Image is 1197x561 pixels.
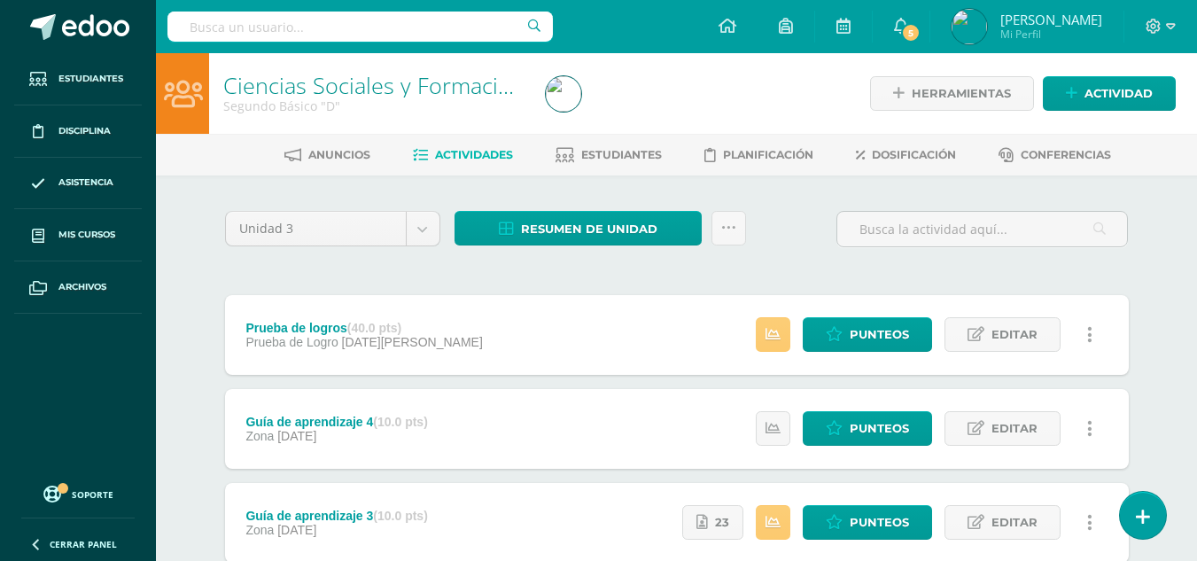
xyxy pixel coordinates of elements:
span: Editar [991,412,1038,445]
a: Actividad [1043,76,1176,111]
div: Prueba de logros [245,321,482,335]
span: Disciplina [58,124,111,138]
span: Resumen de unidad [521,213,657,245]
span: Punteos [850,506,909,539]
span: Actividad [1084,77,1153,110]
span: [DATE] [277,523,316,537]
span: 23 [715,506,729,539]
span: Estudiantes [581,148,662,161]
img: 529e95d8c70de02c88ecaef2f0471237.png [952,9,987,44]
span: Punteos [850,318,909,351]
span: Conferencias [1021,148,1111,161]
img: 529e95d8c70de02c88ecaef2f0471237.png [546,76,581,112]
strong: (10.0 pts) [373,509,427,523]
a: Unidad 3 [226,212,439,245]
span: Punteos [850,412,909,445]
a: Disciplina [14,105,142,158]
input: Busca la actividad aquí... [837,212,1127,246]
a: Asistencia [14,158,142,210]
span: [DATE][PERSON_NAME] [342,335,483,349]
a: Herramientas [870,76,1034,111]
span: Planificación [723,148,813,161]
a: Punteos [803,317,932,352]
span: Zona [245,523,274,537]
a: Conferencias [999,141,1111,169]
span: Archivos [58,280,106,294]
span: Editar [991,318,1038,351]
h1: Ciencias Sociales y Formación Ciudadana e Interculturalidad [223,73,525,97]
span: Cerrar panel [50,538,117,550]
span: [PERSON_NAME] [1000,11,1102,28]
div: Segundo Básico 'D' [223,97,525,114]
span: Mis cursos [58,228,115,242]
span: Anuncios [308,148,370,161]
a: Punteos [803,505,932,540]
span: Soporte [72,488,113,501]
strong: (10.0 pts) [373,415,427,429]
a: Actividades [413,141,513,169]
span: Herramientas [912,77,1011,110]
span: [DATE] [277,429,316,443]
a: 23 [682,505,743,540]
strong: (40.0 pts) [347,321,401,335]
span: Dosificación [872,148,956,161]
div: Guía de aprendizaje 3 [245,509,427,523]
span: Editar [991,506,1038,539]
a: Archivos [14,261,142,314]
a: Anuncios [284,141,370,169]
a: Estudiantes [14,53,142,105]
a: Estudiantes [556,141,662,169]
span: Actividades [435,148,513,161]
span: Zona [245,429,274,443]
a: Ciencias Sociales y Formación Ciudadana e Interculturalidad [223,70,828,100]
span: Unidad 3 [239,212,393,245]
a: Soporte [21,481,135,505]
a: Planificación [704,141,813,169]
a: Dosificación [856,141,956,169]
span: Mi Perfil [1000,27,1102,42]
span: Estudiantes [58,72,123,86]
span: Asistencia [58,175,113,190]
a: Mis cursos [14,209,142,261]
div: Guía de aprendizaje 4 [245,415,427,429]
span: Prueba de Logro [245,335,338,349]
input: Busca un usuario... [167,12,553,42]
span: 5 [901,23,921,43]
a: Resumen de unidad [455,211,702,245]
a: Punteos [803,411,932,446]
